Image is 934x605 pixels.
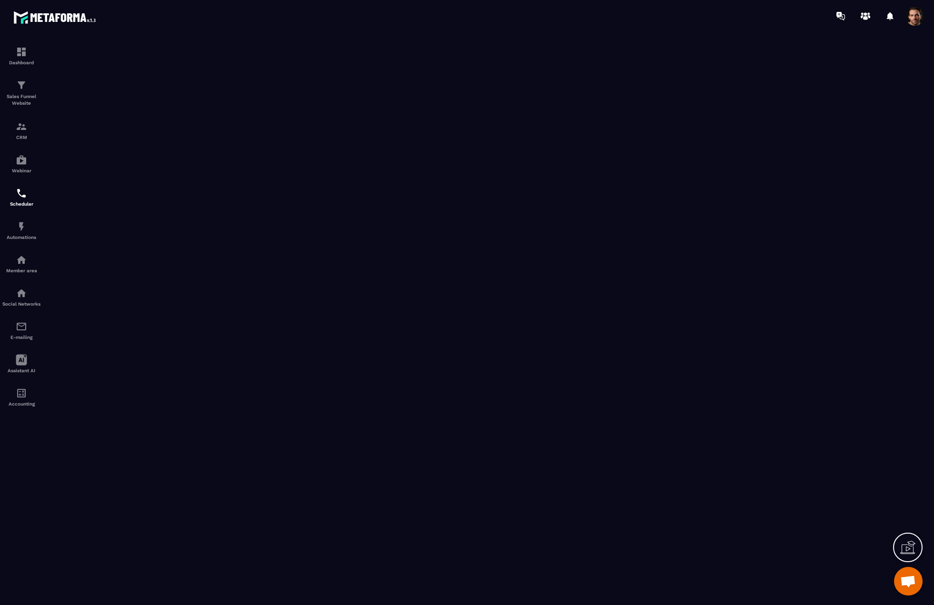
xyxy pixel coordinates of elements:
[2,93,40,107] p: Sales Funnel Website
[2,401,40,407] p: Accounting
[16,79,27,91] img: formation
[2,335,40,340] p: E-mailing
[16,188,27,199] img: scheduler
[2,60,40,65] p: Dashboard
[16,321,27,332] img: email
[2,235,40,240] p: Automations
[16,288,27,299] img: social-network
[2,72,40,114] a: formationformationSales Funnel Website
[2,114,40,147] a: formationformationCRM
[16,254,27,266] img: automations
[16,221,27,232] img: automations
[2,201,40,207] p: Scheduler
[2,280,40,314] a: social-networksocial-networkSocial Networks
[16,154,27,166] img: automations
[2,314,40,347] a: emailemailE-mailing
[13,9,99,26] img: logo
[16,46,27,58] img: formation
[2,301,40,307] p: Social Networks
[894,567,923,595] div: Open chat
[2,368,40,373] p: Assistant AI
[2,347,40,380] a: Assistant AI
[2,135,40,140] p: CRM
[2,247,40,280] a: automationsautomationsMember area
[2,380,40,414] a: accountantaccountantAccounting
[2,39,40,72] a: formationformationDashboard
[2,214,40,247] a: automationsautomationsAutomations
[16,121,27,132] img: formation
[2,268,40,273] p: Member area
[2,168,40,173] p: Webinar
[2,147,40,180] a: automationsautomationsWebinar
[16,387,27,399] img: accountant
[2,180,40,214] a: schedulerschedulerScheduler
